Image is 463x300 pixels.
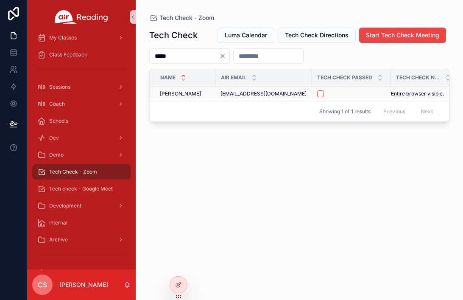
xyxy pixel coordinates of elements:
h1: Tech Check [149,29,198,41]
span: Tech Check Directions [285,31,349,39]
span: Name [160,74,176,81]
a: Demo [32,147,131,163]
a: Entire browser visible. [391,90,446,97]
span: Tech Check - Zoom [159,14,214,22]
a: Class Feedback [32,47,131,62]
button: Start Tech Check Meeting [359,28,446,43]
a: Tech Check - Zoom [149,14,214,22]
a: My Classes [32,30,131,45]
button: Clear [219,53,229,59]
a: Tech Check - Zoom [32,164,131,179]
span: Demo [49,151,64,158]
a: [PERSON_NAME] [160,90,210,97]
span: Tech Check Passed [317,74,372,81]
span: CS [38,280,47,290]
span: Tech Check - Zoom [49,168,97,175]
a: Archive [32,232,131,247]
span: Tech Check Notes [396,74,440,81]
span: Dev [49,135,59,141]
span: Entire browser visible. [391,90,444,97]
span: Air Email [221,74,246,81]
button: Luma Calendar [218,28,274,43]
span: Sessions [49,84,70,90]
span: Start Tech Check Meeting [366,31,439,39]
span: Development [49,202,81,209]
span: Coach [49,101,65,107]
span: [PERSON_NAME] [160,90,201,97]
span: Internal [49,219,67,226]
a: Development [32,198,131,213]
button: Tech Check Directions [278,28,356,43]
span: Tech check - Google Meet [49,185,113,192]
a: Academy [32,264,131,280]
a: Sessions [32,79,131,95]
span: Showing 1 of 1 results [319,108,371,115]
span: Academy [49,269,72,275]
a: Tech check - Google Meet [32,181,131,196]
span: Archive [49,236,68,243]
a: Internal [32,215,131,230]
div: scrollable content [27,34,136,269]
p: [PERSON_NAME] [59,280,108,289]
span: My Classes [49,34,77,41]
span: Class Feedback [49,51,87,58]
img: App logo [55,10,108,24]
a: Schools [32,113,131,129]
a: Coach [32,96,131,112]
span: Schools [49,118,68,124]
span: Luma Calendar [225,31,267,39]
a: [EMAIL_ADDRESS][DOMAIN_NAME] [220,90,307,97]
a: Dev [32,130,131,146]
